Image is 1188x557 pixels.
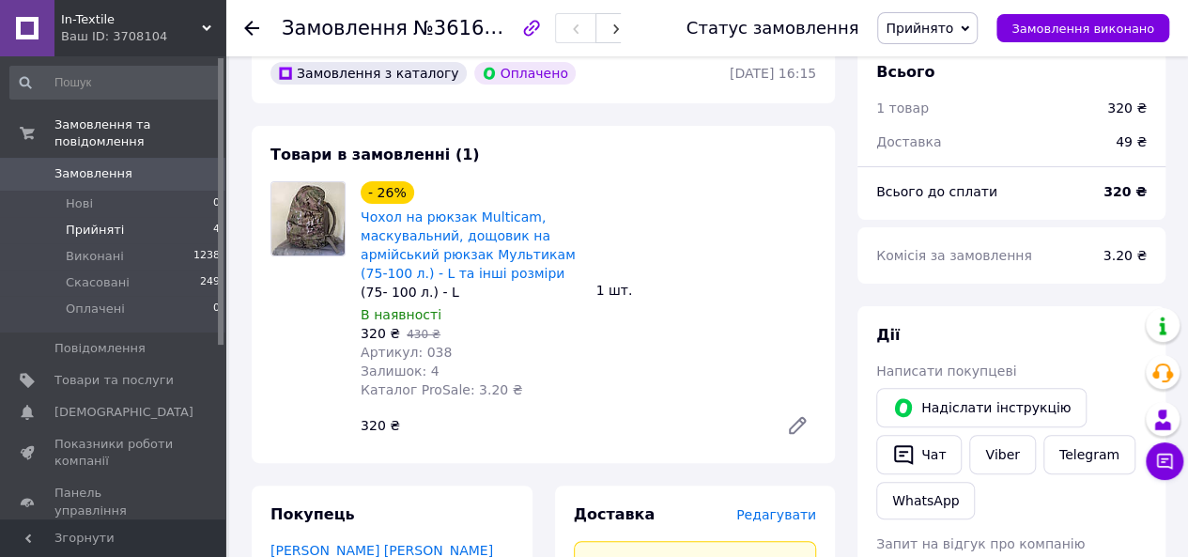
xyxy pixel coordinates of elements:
span: Показники роботи компанії [54,436,174,470]
span: 0 [213,195,220,212]
div: - 26% [361,181,414,204]
span: Товари та послуги [54,372,174,389]
span: Артикул: 038 [361,345,452,360]
span: Запит на відгук про компанію [876,536,1085,551]
a: WhatsApp [876,482,975,519]
span: Нові [66,195,93,212]
a: Telegram [1043,435,1135,474]
a: Редагувати [779,407,816,444]
span: Замовлення та повідомлення [54,116,225,150]
img: Чохол на рюкзак Multicam, маскувальний, дощовик на армійський рюкзак Мультикам (75-100 л.) - L та... [271,182,345,255]
span: Дії [876,326,900,344]
span: 1 товар [876,101,929,116]
span: Товари в замовленні (1) [270,146,480,163]
div: Замовлення з каталогу [270,62,467,85]
span: 0 [213,301,220,317]
a: Viber [969,435,1035,474]
span: 3.20 ₴ [1103,248,1147,263]
span: Повідомлення [54,340,146,357]
span: Оплачені [66,301,125,317]
span: Виконані [66,248,124,265]
span: Каталог ProSale: 3.20 ₴ [361,382,522,397]
span: Всього до сплати [876,184,997,199]
div: 320 ₴ [353,412,771,439]
span: Замовлення [54,165,132,182]
span: Доставка [876,134,941,149]
span: [DEMOGRAPHIC_DATA] [54,404,193,421]
span: 1238 [193,248,220,265]
span: Замовлення виконано [1011,22,1154,36]
span: №361640194 [413,16,547,39]
span: 4 [213,222,220,239]
span: В наявності [361,307,441,322]
div: 320 ₴ [1107,99,1147,117]
div: Статус замовлення [687,19,859,38]
button: Надіслати інструкцію [876,388,1087,427]
div: 1 шт. [589,277,825,303]
div: Повернутися назад [244,19,259,38]
time: [DATE] 16:15 [730,66,816,81]
span: Прийняті [66,222,124,239]
a: Чохол на рюкзак Multicam, маскувальний, дощовик на армійський рюкзак Мультикам (75-100 л.) - L та... [361,209,576,281]
span: Доставка [574,505,656,523]
span: 430 ₴ [407,328,440,341]
button: Чат з покупцем [1146,442,1183,480]
div: Ваш ID: 3708104 [61,28,225,45]
b: 320 ₴ [1103,184,1147,199]
span: Прийнято [886,21,953,36]
span: Залишок: 4 [361,364,440,379]
span: In-Textile [61,11,202,28]
div: 49 ₴ [1104,121,1158,162]
span: 249 [200,274,220,291]
span: Написати покупцеві [876,364,1016,379]
span: Скасовані [66,274,130,291]
div: Оплачено [474,62,576,85]
span: Редагувати [736,507,816,522]
span: Комісія за замовлення [876,248,1032,263]
button: Чат [876,435,962,474]
div: (75- 100 л.) - L [361,283,581,302]
span: Замовлення [282,17,408,39]
span: 320 ₴ [361,326,400,341]
span: Панель управління [54,485,174,518]
input: Пошук [9,66,222,100]
span: Покупець [270,505,355,523]
span: Всього [876,63,934,81]
button: Замовлення виконано [996,14,1169,42]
